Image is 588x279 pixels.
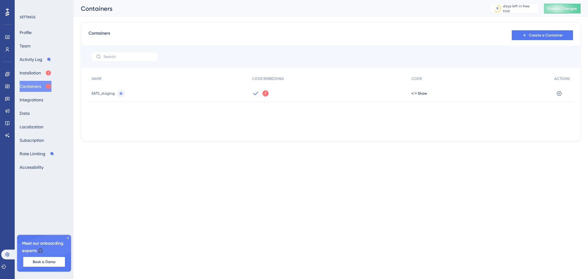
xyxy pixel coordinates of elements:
[20,94,43,105] button: Integrations
[512,30,573,40] button: Create a Container
[544,4,581,13] button: Publish Changes
[503,4,537,13] div: days left in free trial
[20,135,44,146] button: Subscription
[104,55,153,59] input: Search
[20,148,55,159] button: Rate Limiting
[554,76,570,81] span: ACTIONS
[23,257,65,267] button: Book a Demo
[20,27,32,38] button: Profile
[20,54,51,65] button: Activity Log
[20,15,69,20] div: SETTINGS
[411,76,422,81] span: CODE
[20,121,43,132] button: Localization
[20,162,43,173] button: Accessibility
[92,91,115,96] span: EATS_staging
[89,30,110,41] span: Containers
[20,40,31,51] button: Team
[20,81,51,92] button: Containers
[20,67,51,78] button: Installation
[529,33,563,38] span: Create a Container
[92,76,101,81] span: NAME
[81,4,475,13] div: Containers
[411,91,427,96] button: </> Show
[33,259,55,264] span: Book a Demo
[252,76,284,81] span: CODE EMBEDDING
[548,6,577,11] span: Publish Changes
[496,6,499,11] div: 9
[20,108,30,119] button: Data
[22,240,66,254] span: Meet our onboarding experts 🎧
